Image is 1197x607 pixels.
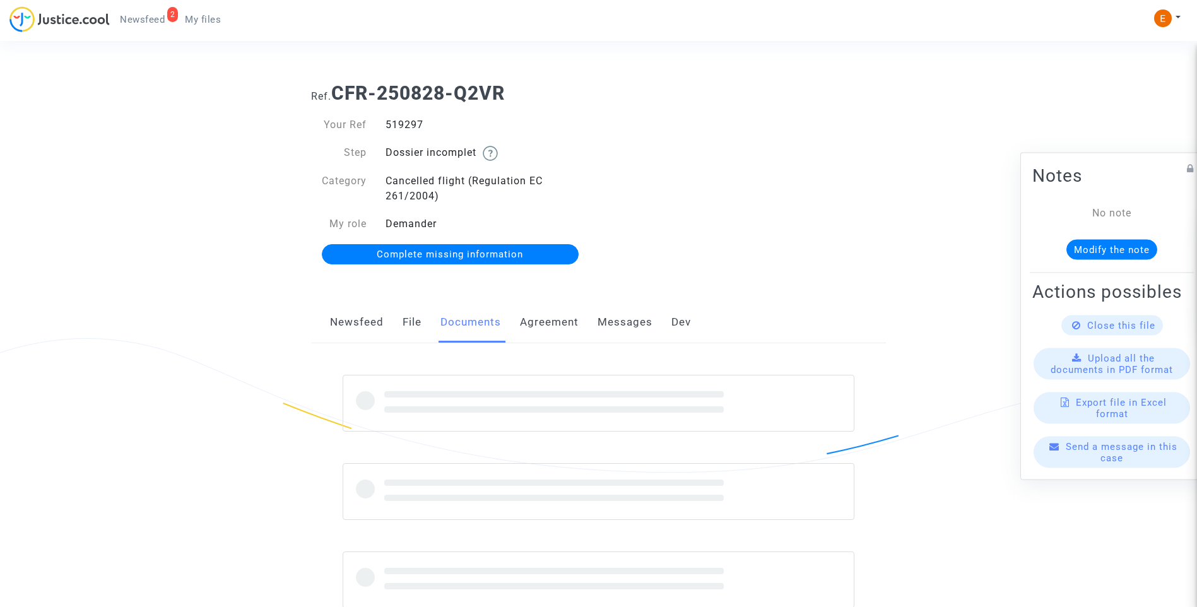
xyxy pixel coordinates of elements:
b: CFR-250828-Q2VR [331,82,505,104]
span: Ref. [311,90,331,102]
span: Export file in Excel format [1076,397,1167,420]
button: Modify the note [1066,240,1157,260]
span: Close this file [1087,320,1155,331]
div: Category [302,174,376,204]
div: No note [1051,206,1172,221]
a: 2Newsfeed [110,10,175,29]
a: Documents [440,302,501,343]
h2: Actions possibles [1032,281,1191,303]
div: Demander [376,216,599,232]
a: Newsfeed [330,302,384,343]
div: My role [302,216,376,232]
span: My files [185,14,221,25]
a: My files [175,10,231,29]
a: Dev [671,302,691,343]
span: Upload all the documents in PDF format [1051,353,1173,375]
h2: Notes [1032,165,1191,187]
a: Agreement [520,302,579,343]
img: ACg8ocIeiFvHKe4dA5oeRFd_CiCnuxWUEc1A2wYhRJE3TTWt=s96-c [1154,9,1172,27]
img: help.svg [483,146,498,161]
div: 519297 [376,117,599,133]
div: Your Ref [302,117,376,133]
a: File [403,302,422,343]
img: jc-logo.svg [9,6,110,32]
span: Newsfeed [120,14,165,25]
span: Complete missing information [377,249,523,260]
div: Dossier incomplet [376,145,599,161]
div: 2 [167,7,179,22]
div: Cancelled flight (Regulation EC 261/2004) [376,174,599,204]
div: Step [302,145,376,161]
a: Messages [598,302,652,343]
span: Send a message in this case [1066,441,1177,464]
